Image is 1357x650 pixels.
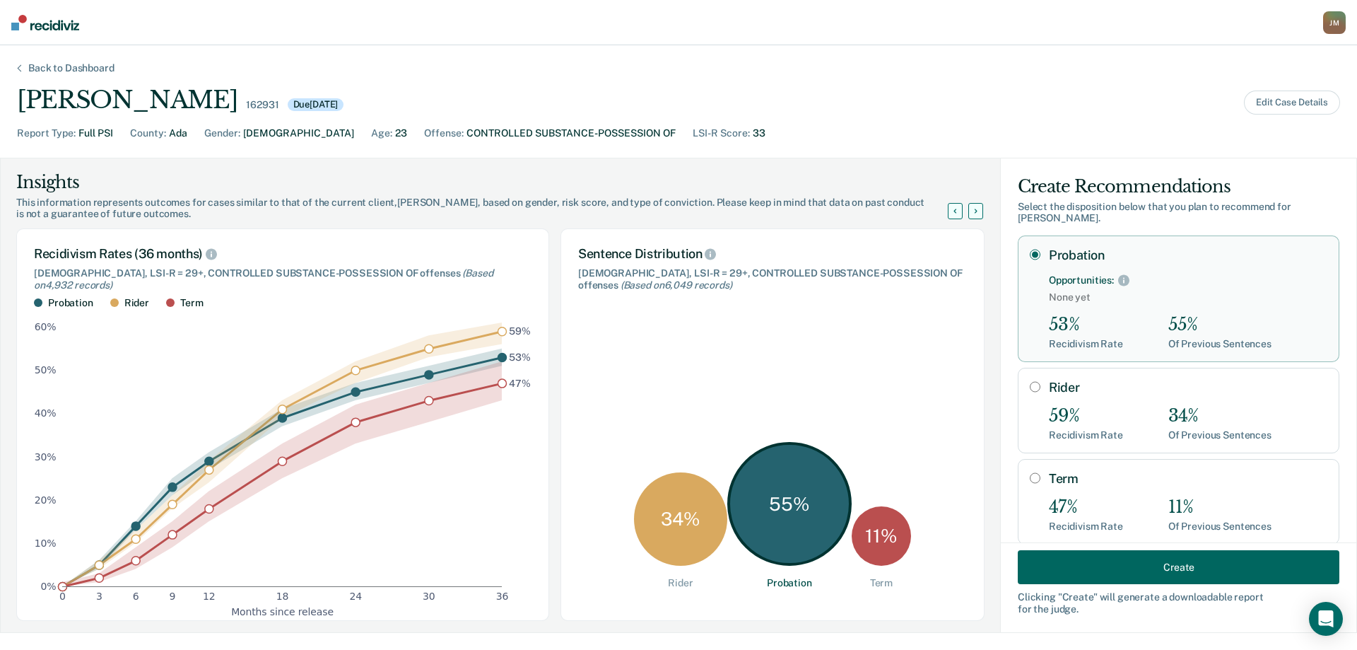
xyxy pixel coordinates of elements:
div: 59% [1049,406,1123,426]
div: Opportunities: [1049,274,1114,286]
text: 47% [509,378,531,389]
div: J M [1323,11,1346,34]
button: Edit Case Details [1244,91,1340,115]
div: Select the disposition below that you plan to recommend for [PERSON_NAME] . [1018,201,1339,225]
div: Age : [371,126,392,141]
text: 50% [35,365,57,376]
div: Due [DATE] [288,98,344,111]
div: [DEMOGRAPHIC_DATA], LSI-R = 29+, CONTROLLED SUBSTANCE-POSSESSION OF offenses [578,267,967,291]
text: 0 [59,591,66,603]
img: Recidiviz [11,15,79,30]
div: Rider [124,297,149,309]
button: JM [1323,11,1346,34]
div: Clicking " Create " will generate a downloadable report for the judge. [1018,591,1339,615]
text: 18 [276,591,289,603]
div: 162931 [246,99,278,111]
text: 10% [35,538,57,549]
div: Of Previous Sentences [1168,429,1271,441]
div: This information represents outcomes for cases similar to that of the current client, [PERSON_NAM... [16,197,965,221]
text: 9 [170,591,176,603]
text: 30 [423,591,435,603]
span: (Based on 4,932 records ) [34,267,493,291]
div: Full PSI [78,126,113,141]
div: Recidivism Rate [1049,338,1123,350]
text: 6 [133,591,139,603]
span: None yet [1049,291,1327,303]
text: 30% [35,451,57,463]
div: Back to Dashboard [11,62,131,74]
text: 3 [96,591,102,603]
div: Term [180,297,203,309]
span: (Based on 6,049 records ) [621,279,732,291]
div: 55% [1168,315,1271,335]
div: Offense : [424,126,464,141]
div: LSI-R Score : [693,126,750,141]
text: 0% [41,581,57,592]
text: Months since release [231,606,334,617]
text: 24 [349,591,362,603]
div: 23 [395,126,407,141]
g: area [62,323,502,586]
div: Term [870,577,893,589]
div: Of Previous Sentences [1168,521,1271,533]
div: 11 % [852,506,911,566]
div: [PERSON_NAME] [17,86,237,115]
g: x-axis label [231,606,334,617]
label: Probation [1049,248,1327,263]
div: County : [130,126,166,141]
div: 11% [1168,497,1271,518]
div: 34% [1168,406,1271,426]
g: y-axis tick label [35,322,57,593]
label: Term [1049,471,1327,487]
div: Insights [16,171,965,194]
text: 36 [496,591,509,603]
div: 55 % [727,442,852,567]
div: Ada [169,126,187,141]
div: 47% [1049,497,1123,518]
text: 40% [35,408,57,419]
div: Probation [48,297,93,309]
label: Rider [1049,380,1327,395]
div: [DEMOGRAPHIC_DATA] [243,126,354,141]
div: Probation [767,577,812,589]
g: x-axis tick label [59,591,508,603]
div: Open Intercom Messenger [1309,602,1343,636]
div: Gender : [204,126,240,141]
div: Recidivism Rates (36 months) [34,246,531,262]
div: Report Type : [17,126,76,141]
button: Create [1018,550,1339,584]
div: Create Recommendations [1018,175,1339,198]
text: 59% [509,326,531,337]
div: 33 [753,126,765,141]
div: [DEMOGRAPHIC_DATA], LSI-R = 29+, CONTROLLED SUBSTANCE-POSSESSION OF offenses [34,267,531,291]
text: 20% [35,494,57,506]
text: 60% [35,322,57,333]
div: Of Previous Sentences [1168,338,1271,350]
g: dot [59,327,507,591]
text: 53% [509,352,531,363]
div: Sentence Distribution [578,246,967,262]
g: text [509,326,531,389]
div: 34 % [634,472,727,566]
div: Recidivism Rate [1049,521,1123,533]
text: 12 [203,591,216,603]
div: Recidivism Rate [1049,429,1123,441]
div: CONTROLLED SUBSTANCE-POSSESSION OF [466,126,676,141]
div: 53% [1049,315,1123,335]
div: Rider [668,577,693,589]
